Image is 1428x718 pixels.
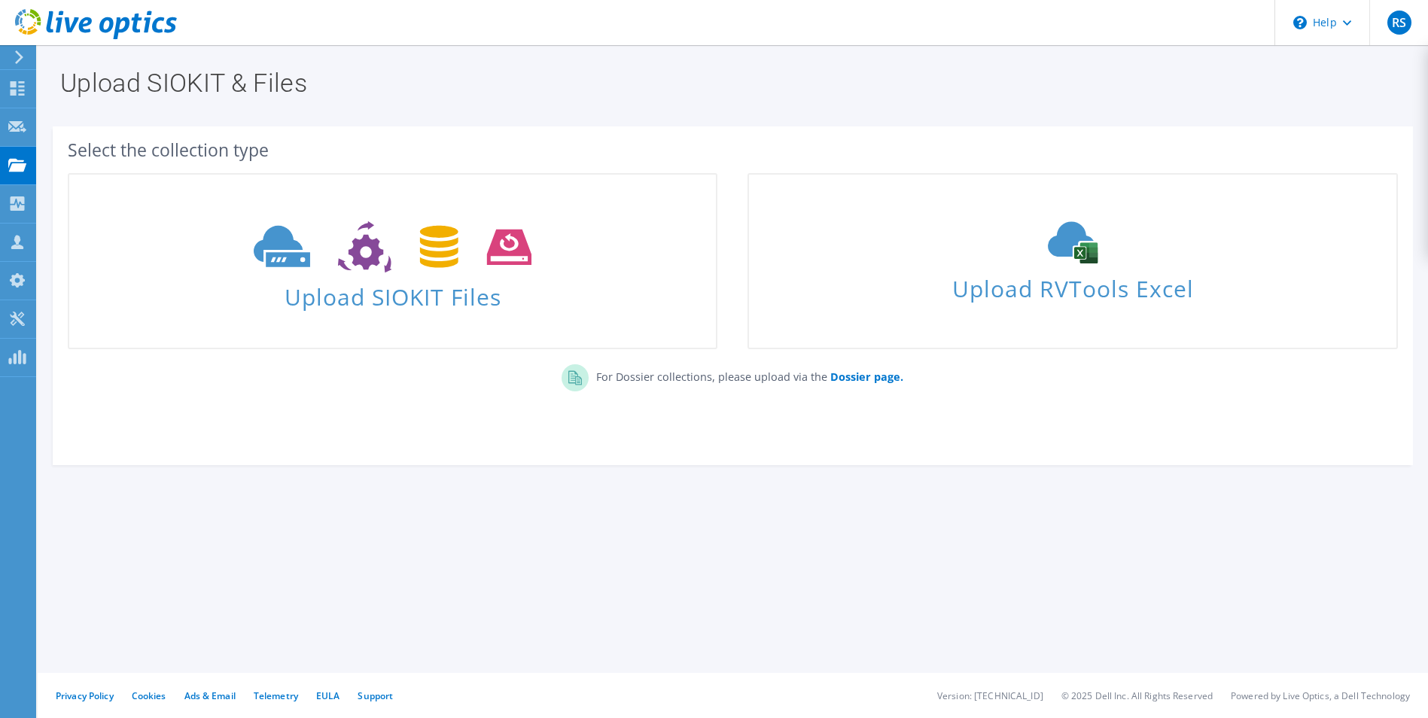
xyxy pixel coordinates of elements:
a: Telemetry [254,689,298,702]
span: RS [1387,11,1411,35]
b: Dossier page. [830,370,903,384]
a: Cookies [132,689,166,702]
h1: Upload SIOKIT & Files [60,70,1398,96]
a: Ads & Email [184,689,236,702]
li: Powered by Live Optics, a Dell Technology [1231,689,1410,702]
a: Privacy Policy [56,689,114,702]
li: © 2025 Dell Inc. All Rights Reserved [1061,689,1213,702]
a: Upload RVTools Excel [747,173,1397,349]
a: Dossier page. [827,370,903,384]
a: Support [358,689,393,702]
span: Upload RVTools Excel [749,269,1396,301]
li: Version: [TECHNICAL_ID] [937,689,1043,702]
svg: \n [1293,16,1307,29]
a: EULA [316,689,339,702]
a: Upload SIOKIT Files [68,173,717,349]
span: Upload SIOKIT Files [69,276,716,309]
div: Select the collection type [68,141,1398,158]
p: For Dossier collections, please upload via the [589,364,903,385]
